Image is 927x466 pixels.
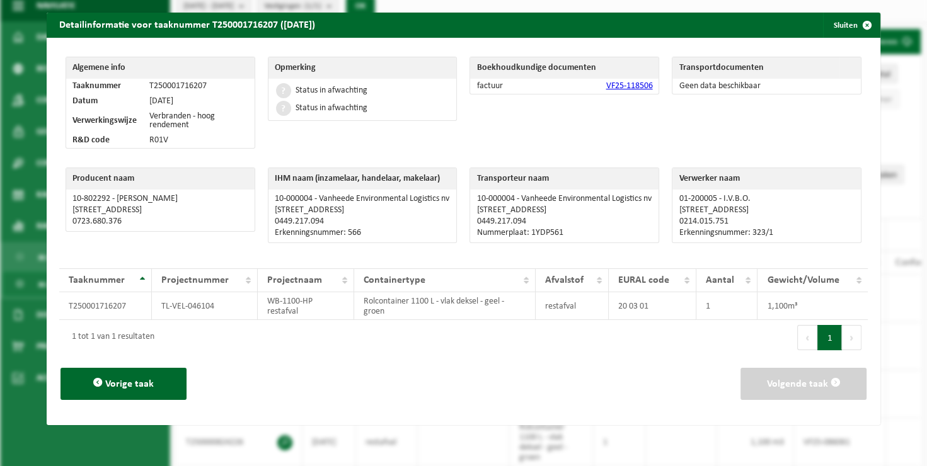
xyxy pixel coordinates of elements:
p: [STREET_ADDRESS] [275,205,451,215]
p: 10-000004 - Vanheede Environmental Logistics nv [275,194,451,204]
th: Verwerker naam [672,168,861,190]
h2: Detailinformatie voor taaknummer T250001716207 ([DATE]) [47,13,328,37]
span: Volgende taak [767,379,828,389]
p: Erkenningsnummer: 323/1 [679,228,855,238]
div: Status in afwachting [296,86,367,95]
span: Containertype [364,275,425,285]
div: Status in afwachting [296,104,367,113]
p: 10-802292 - [PERSON_NAME] [72,194,248,204]
p: [STREET_ADDRESS] [679,205,855,215]
p: Erkenningsnummer: 566 [275,228,451,238]
span: Vorige taak [105,379,154,389]
th: IHM naam (inzamelaar, handelaar, makelaar) [268,168,457,190]
div: 1 tot 1 van 1 resultaten [66,326,154,349]
th: Opmerking [268,57,457,79]
button: Vorige taak [60,368,187,400]
td: restafval [536,292,609,320]
td: Datum [66,94,143,109]
th: Boekhoudkundige documenten [470,57,659,79]
p: 10-000004 - Vanheede Environmental Logistics nv [476,194,652,204]
p: 01-200005 - I.V.B.O. [679,194,855,204]
td: Geen data beschikbaar [672,79,861,94]
th: Producent naam [66,168,255,190]
td: T250001716207 [59,292,153,320]
span: EURAL code [618,275,669,285]
th: Algemene info [66,57,255,79]
th: Transporteur naam [470,168,659,190]
span: Taaknummer [69,275,125,285]
td: TL-VEL-046104 [152,292,258,320]
td: Rolcontainer 1100 L - vlak deksel - geel - groen [354,292,536,320]
td: 1,100m³ [757,292,868,320]
td: T250001716207 [143,79,255,94]
th: Transportdocumenten [672,57,839,79]
span: Afvalstof [545,275,584,285]
td: [DATE] [143,94,255,109]
p: Nummerplaat: 1YDP561 [476,228,652,238]
td: factuur [470,79,544,94]
p: 0449.217.094 [275,217,451,227]
a: VF25-118506 [606,81,652,91]
p: [STREET_ADDRESS] [476,205,652,215]
span: Gewicht/Volume [767,275,839,285]
td: Taaknummer [66,79,143,94]
button: Next [842,325,861,350]
td: R&D code [66,133,143,148]
button: 1 [817,325,842,350]
p: 0449.217.094 [476,217,652,227]
p: 0214.015.751 [679,217,855,227]
button: Sluiten [823,13,879,38]
td: Verwerkingswijze [66,109,143,133]
td: 1 [696,292,758,320]
button: Volgende taak [740,368,867,400]
p: [STREET_ADDRESS] [72,205,248,215]
td: R01V [143,133,255,148]
span: Projectnummer [161,275,229,285]
p: 0723.680.376 [72,217,248,227]
td: 20 03 01 [609,292,696,320]
span: Aantal [706,275,734,285]
button: Previous [797,325,817,350]
td: WB-1100-HP restafval [258,292,354,320]
span: Projectnaam [267,275,322,285]
td: Verbranden - hoog rendement [143,109,255,133]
